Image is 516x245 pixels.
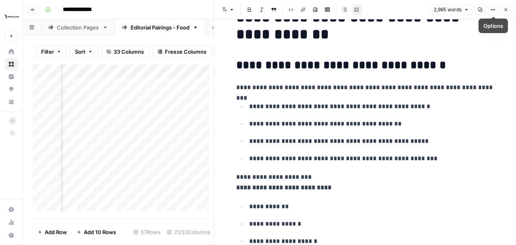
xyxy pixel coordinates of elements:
div: 57 Rows [130,226,164,239]
span: Sort [75,48,85,56]
span: Filter [41,48,54,56]
button: Freeze Columns [152,45,212,58]
span: 33 Columns [114,48,144,56]
span: 2,985 words [434,6,462,13]
a: Collection Pages [41,19,115,36]
a: Your Data [5,95,18,108]
a: Settings [5,203,18,216]
span: Add 10 Rows [84,228,116,236]
a: Home [5,45,18,58]
a: Usage [5,216,18,229]
button: 2,985 words [430,4,472,15]
button: 33 Columns [101,45,149,58]
div: Collection Pages [57,23,99,31]
button: Add 10 Rows [72,226,121,239]
button: Filter [36,45,67,58]
span: Freeze Columns [165,48,206,56]
span: Add Row [45,228,67,236]
a: Opportunities [5,83,18,96]
img: Wine Logo [5,9,19,24]
button: Help + Support [5,229,18,242]
button: Workspace: Wine [5,6,18,27]
a: Editorial Pairings - Food [115,19,205,36]
a: Browse [5,58,18,71]
div: 21/33 Columns [164,226,214,239]
button: Add Row [33,226,72,239]
a: Editorial - Luxury [205,19,279,36]
button: Sort [70,45,98,58]
div: Editorial Pairings - Food [131,23,189,31]
a: Insights [5,70,18,83]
